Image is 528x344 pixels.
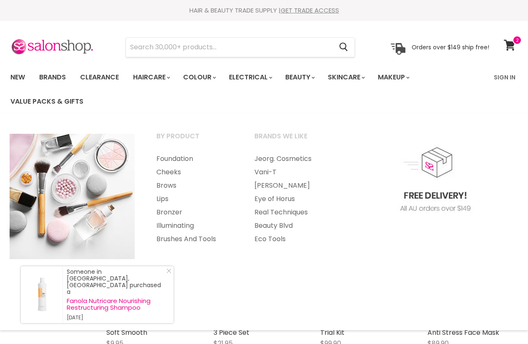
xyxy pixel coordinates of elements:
[146,206,242,219] a: Bronzer
[126,37,355,57] form: Product
[244,166,340,179] a: Vani-T
[244,219,340,232] a: Beauty Blvd
[146,179,242,192] a: Brows
[486,305,520,336] iframe: Gorgias live chat messenger
[4,69,31,86] a: New
[4,65,489,114] ul: Main menu
[67,314,165,321] small: [DATE]
[244,192,340,206] a: Eye of Horus
[146,152,242,246] ul: Main menu
[21,266,63,323] a: Visit product page
[146,232,242,246] a: Brushes And Tools
[146,152,242,166] a: Foundation
[4,93,90,110] a: Value Packs & Gifts
[146,130,242,150] a: By Product
[244,232,340,246] a: Eco Tools
[177,69,221,86] a: Colour
[223,69,277,86] a: Electrical
[279,69,320,86] a: Beauty
[489,69,520,86] a: Sign In
[322,69,370,86] a: Skincare
[281,6,339,15] a: GET TRADE ACCESS
[244,152,340,166] a: Jeorg. Cosmetics
[412,43,489,51] p: Orders over $149 ship free!
[67,268,165,321] div: Someone in [GEOGRAPHIC_DATA], [GEOGRAPHIC_DATA] purchased a
[244,152,340,246] ul: Main menu
[372,69,415,86] a: Makeup
[146,166,242,179] a: Cheeks
[166,268,171,273] svg: Close Icon
[74,69,125,86] a: Clearance
[332,38,355,57] button: Search
[127,69,175,86] a: Haircare
[244,179,340,192] a: [PERSON_NAME]
[146,219,242,232] a: Illuminating
[67,298,165,311] a: Fanola Nutricare Nourishing Restructuring Shampoo
[163,268,171,277] a: Close Notification
[244,206,340,219] a: Real Techniques
[146,192,242,206] a: Lips
[126,38,332,57] input: Search
[244,130,340,150] a: Brands we like
[33,69,72,86] a: Brands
